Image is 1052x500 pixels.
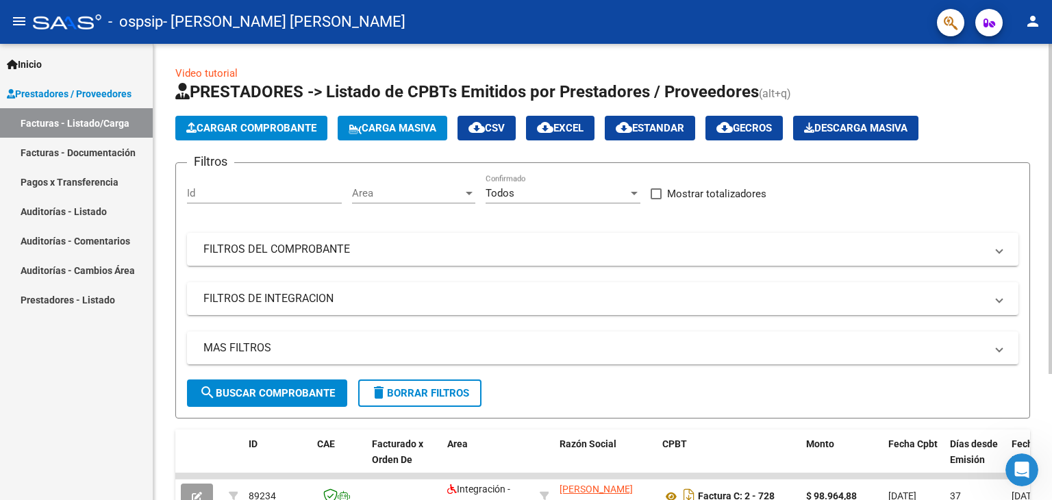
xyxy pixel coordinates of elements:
datatable-header-cell: Razón Social [554,429,657,490]
mat-icon: cloud_download [616,119,632,136]
button: Descarga Masiva [793,116,918,140]
span: Prestadores / Proveedores [7,86,131,101]
mat-panel-title: FILTROS DE INTEGRACION [203,291,986,306]
button: Carga Masiva [338,116,447,140]
datatable-header-cell: Monto [801,429,883,490]
span: Area [352,187,463,199]
button: Estandar [605,116,695,140]
span: Borrar Filtros [371,387,469,399]
button: Gecros [705,116,783,140]
span: Monto [806,438,834,449]
span: Mostrar totalizadores [667,186,766,202]
button: Borrar Filtros [358,379,481,407]
datatable-header-cell: Días desde Emisión [944,429,1006,490]
span: CAE [317,438,335,449]
mat-icon: delete [371,384,387,401]
span: CPBT [662,438,687,449]
mat-icon: cloud_download [716,119,733,136]
span: Buscar Comprobante [199,387,335,399]
h3: Filtros [187,152,234,171]
span: PRESTADORES -> Listado de CPBTs Emitidos por Prestadores / Proveedores [175,82,759,101]
datatable-header-cell: ID [243,429,312,490]
span: Gecros [716,122,772,134]
span: CSV [468,122,505,134]
span: Cargar Comprobante [186,122,316,134]
mat-expansion-panel-header: MAS FILTROS [187,332,1018,364]
span: Area [447,438,468,449]
button: EXCEL [526,116,594,140]
app-download-masive: Descarga masiva de comprobantes (adjuntos) [793,116,918,140]
span: Estandar [616,122,684,134]
span: Razón Social [560,438,616,449]
mat-icon: cloud_download [537,119,553,136]
datatable-header-cell: Fecha Cpbt [883,429,944,490]
datatable-header-cell: Area [442,429,534,490]
span: Facturado x Orden De [372,438,423,465]
mat-icon: cloud_download [468,119,485,136]
datatable-header-cell: CAE [312,429,366,490]
button: Buscar Comprobante [187,379,347,407]
datatable-header-cell: CPBT [657,429,801,490]
span: - [PERSON_NAME] [PERSON_NAME] [163,7,405,37]
mat-icon: person [1025,13,1041,29]
mat-panel-title: FILTROS DEL COMPROBANTE [203,242,986,257]
iframe: Intercom live chat [1005,453,1038,486]
span: Fecha Recibido [1012,438,1050,465]
span: EXCEL [537,122,584,134]
mat-panel-title: MAS FILTROS [203,340,986,355]
button: Cargar Comprobante [175,116,327,140]
span: ID [249,438,258,449]
span: - ospsip [108,7,163,37]
span: Carga Masiva [349,122,436,134]
mat-expansion-panel-header: FILTROS DE INTEGRACION [187,282,1018,315]
mat-expansion-panel-header: FILTROS DEL COMPROBANTE [187,233,1018,266]
span: Fecha Cpbt [888,438,938,449]
a: Video tutorial [175,67,238,79]
mat-icon: menu [11,13,27,29]
span: Inicio [7,57,42,72]
span: Descarga Masiva [804,122,907,134]
span: (alt+q) [759,87,791,100]
datatable-header-cell: Facturado x Orden De [366,429,442,490]
mat-icon: search [199,384,216,401]
span: Días desde Emisión [950,438,998,465]
button: CSV [458,116,516,140]
span: Todos [486,187,514,199]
